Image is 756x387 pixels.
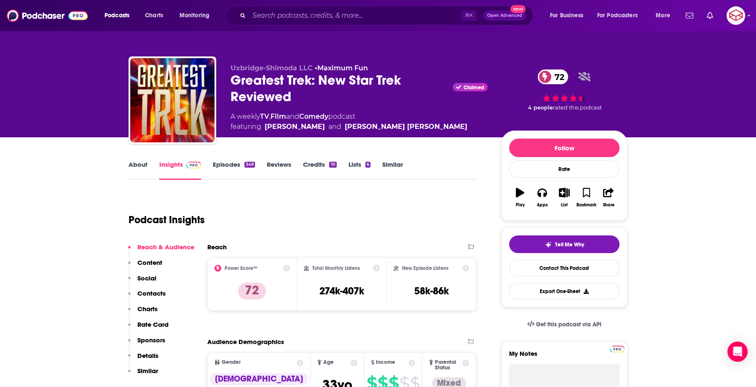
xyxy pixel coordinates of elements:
[610,344,625,352] a: Pro website
[265,122,325,132] div: [PERSON_NAME]
[598,182,619,213] button: Share
[128,305,158,320] button: Charts
[487,13,522,18] span: Open Advanced
[376,360,395,365] span: Income
[682,8,697,23] a: Show notifications dropdown
[207,338,284,346] h2: Audience Demographics
[727,342,748,362] div: Open Intercom Messenger
[553,104,602,111] span: rated this podcast
[299,112,328,120] a: Comedy
[129,160,147,180] a: About
[186,162,201,168] img: Podchaser Pro
[128,336,165,352] button: Sponsors
[727,6,745,25] button: Show profile menu
[345,122,467,132] div: [PERSON_NAME] [PERSON_NAME]
[464,85,484,90] span: Claimed
[610,346,625,352] img: Podchaser Pro
[509,182,531,213] button: Play
[509,260,619,276] a: Contact This Podcast
[303,160,336,180] a: Credits10
[592,9,650,22] button: open menu
[546,69,568,84] span: 72
[349,160,370,180] a: Lists6
[231,64,313,72] span: Uxbridge-Shimoda LLC
[537,203,548,208] div: Apps
[238,283,266,299] p: 72
[137,367,158,375] p: Similar
[271,112,286,120] a: Film
[137,305,158,313] p: Charts
[538,69,568,84] a: 72
[244,162,255,168] div: 349
[286,112,299,120] span: and
[128,367,158,382] button: Similar
[130,58,214,142] img: Greatest Trek: New Star Trek Reviewed
[174,9,220,22] button: open menu
[509,139,619,157] button: Follow
[128,274,156,290] button: Social
[509,350,619,364] label: My Notes
[516,203,525,208] div: Play
[225,265,257,271] h2: Power Score™
[328,122,341,132] span: and
[483,11,526,21] button: Open AdvancedNew
[210,373,308,385] div: [DEMOGRAPHIC_DATA]
[231,112,467,132] div: A weekly podcast
[520,314,608,335] a: Get this podcast via API
[382,160,403,180] a: Similar
[145,10,163,21] span: Charts
[269,112,271,120] span: ,
[128,289,166,305] button: Contacts
[139,9,168,22] a: Charts
[509,235,619,253] button: tell me why sparkleTell Me Why
[528,104,553,111] span: 4 people
[365,162,370,168] div: 6
[234,6,541,25] div: Search podcasts, credits, & more...
[510,5,525,13] span: New
[260,112,269,120] a: TV
[105,10,129,21] span: Podcasts
[727,6,745,25] img: User Profile
[312,265,360,271] h2: Total Monthly Listens
[99,9,140,22] button: open menu
[315,64,368,72] span: •
[249,9,461,22] input: Search podcasts, credits, & more...
[509,160,619,178] div: Rate
[329,162,336,168] div: 10
[531,182,553,213] button: Apps
[656,10,670,21] span: More
[128,352,158,367] button: Details
[544,9,594,22] button: open menu
[509,283,619,299] button: Export One-Sheet
[137,336,165,344] p: Sponsors
[414,285,449,297] h3: 58k-86k
[727,6,745,25] span: Logged in as callista
[137,320,169,328] p: Rate Card
[461,10,477,21] span: ⌘ K
[319,285,364,297] h3: 274k-407k
[650,9,681,22] button: open menu
[703,8,716,23] a: Show notifications dropdown
[180,10,209,21] span: Monitoring
[7,8,88,24] img: Podchaser - Follow, Share and Rate Podcasts
[575,182,597,213] button: Bookmark
[555,241,584,248] span: Tell Me Why
[159,160,201,180] a: InsightsPodchaser Pro
[553,182,575,213] button: List
[267,160,291,180] a: Reviews
[137,352,158,360] p: Details
[550,10,583,21] span: For Business
[317,64,368,72] a: Maximum Fun
[137,259,162,267] p: Content
[128,243,194,259] button: Reach & Audience
[402,265,448,271] h2: New Episode Listens
[561,203,568,208] div: List
[231,122,467,132] span: featuring
[536,321,601,328] span: Get this podcast via API
[323,360,334,365] span: Age
[222,360,241,365] span: Gender
[576,203,596,208] div: Bookmark
[128,320,169,336] button: Rate Card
